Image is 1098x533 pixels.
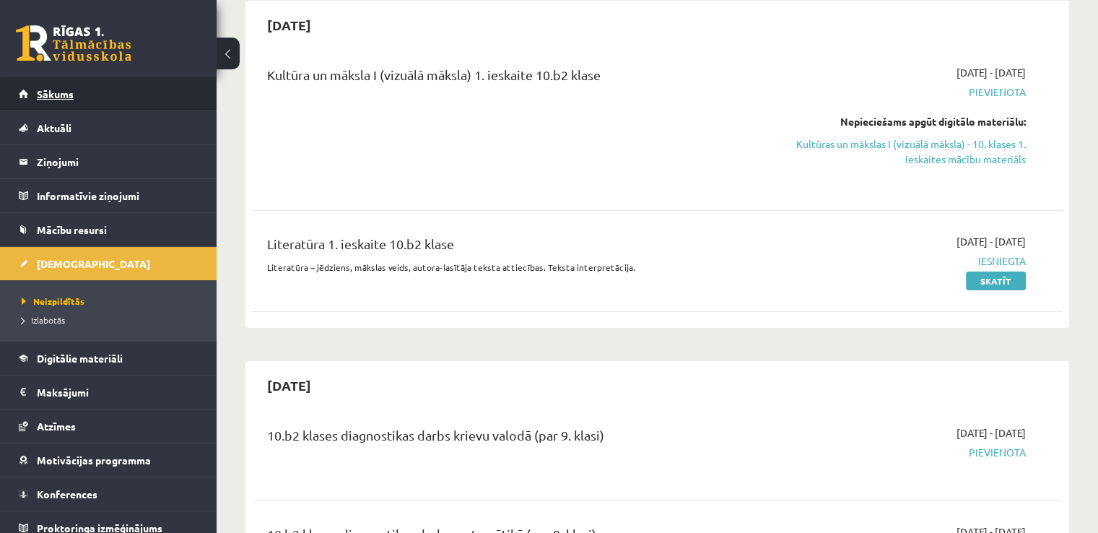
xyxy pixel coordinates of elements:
[966,272,1026,290] a: Skatīt
[37,454,151,467] span: Motivācijas programma
[22,314,65,326] span: Izlabotās
[37,257,150,270] span: [DEMOGRAPHIC_DATA]
[37,352,123,365] span: Digitālie materiāli
[16,25,131,61] a: Rīgas 1. Tālmācības vidusskola
[19,213,199,246] a: Mācību resursi
[37,179,199,212] legend: Informatīvie ziņojumi
[788,136,1026,167] a: Kultūras un mākslas I (vizuālā māksla) - 10. klases 1. ieskaites mācību materiāls
[19,179,199,212] a: Informatīvie ziņojumi
[253,8,326,42] h2: [DATE]
[37,145,199,178] legend: Ziņojumi
[957,65,1026,80] span: [DATE] - [DATE]
[22,295,202,308] a: Neizpildītās
[267,234,766,261] div: Literatūra 1. ieskaite 10.b2 klase
[22,313,202,326] a: Izlabotās
[37,223,107,236] span: Mācību resursi
[37,487,97,500] span: Konferences
[788,445,1026,460] span: Pievienota
[957,425,1026,441] span: [DATE] - [DATE]
[19,111,199,144] a: Aktuāli
[37,420,76,433] span: Atzīmes
[19,77,199,110] a: Sākums
[19,409,199,443] a: Atzīmes
[37,87,74,100] span: Sākums
[267,65,766,92] div: Kultūra un māksla I (vizuālā māksla) 1. ieskaite 10.b2 klase
[37,376,199,409] legend: Maksājumi
[788,114,1026,129] div: Nepieciešams apgūt digitālo materiālu:
[788,84,1026,100] span: Pievienota
[37,121,71,134] span: Aktuāli
[19,443,199,477] a: Motivācijas programma
[22,295,84,307] span: Neizpildītās
[788,253,1026,269] span: Iesniegta
[19,342,199,375] a: Digitālie materiāli
[267,425,766,452] div: 10.b2 klases diagnostikas darbs krievu valodā (par 9. klasi)
[19,145,199,178] a: Ziņojumi
[267,261,766,274] p: Literatūra – jēdziens, mākslas veids, autora-lasītāja teksta attiecības. Teksta interpretācija.
[19,247,199,280] a: [DEMOGRAPHIC_DATA]
[19,376,199,409] a: Maksājumi
[253,368,326,402] h2: [DATE]
[19,477,199,511] a: Konferences
[957,234,1026,249] span: [DATE] - [DATE]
